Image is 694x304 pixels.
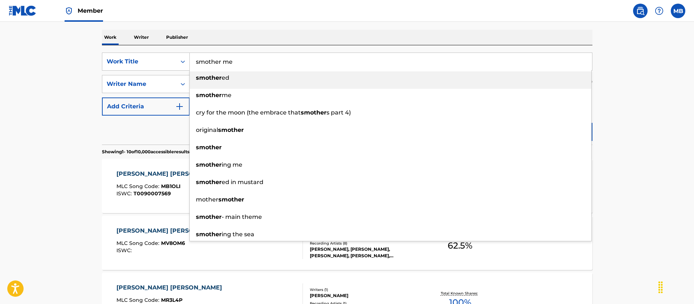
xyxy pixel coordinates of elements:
[9,5,37,16] img: MLC Logo
[102,159,592,213] a: [PERSON_NAME] [PERSON_NAME]MLC Song Code:MB1OLIISWC:T0090007569Writers (2)[PERSON_NAME], [PERSON_...
[196,231,222,238] strong: smother
[301,109,327,116] strong: smother
[161,240,185,246] span: MV8OM6
[310,246,419,259] div: [PERSON_NAME], [PERSON_NAME], [PERSON_NAME], [PERSON_NAME], [PERSON_NAME]
[116,283,226,292] div: [PERSON_NAME] [PERSON_NAME]
[441,291,480,296] p: Total Known Shares:
[222,231,254,238] span: ing the sea
[161,183,181,190] span: MB1OLI
[196,213,222,220] strong: smother
[671,4,685,18] div: User Menu
[222,161,242,168] span: ing me
[636,7,645,15] img: search
[164,30,190,45] p: Publisher
[116,240,161,246] span: MLC Song Code :
[196,196,218,203] span: mother
[107,80,172,88] div: Writer Name
[116,170,226,178] div: [PERSON_NAME] [PERSON_NAME]
[116,247,134,254] span: ISWC :
[222,179,263,186] span: ed in mustard
[310,287,419,292] div: Writers ( 1 )
[175,102,184,111] img: 9d2ae6d4665cec9f34b9.svg
[78,7,103,15] span: Member
[633,4,648,18] a: Public Search
[222,74,229,81] span: ed
[116,297,161,303] span: MLC Song Code :
[102,30,119,45] p: Work
[448,239,472,252] span: 62.5 %
[116,183,161,190] span: MLC Song Code :
[655,276,666,298] div: Drag
[102,149,225,155] p: Showing 1 - 10 of 10,000 accessible results (Total 3,838,350 )
[196,144,222,151] strong: smother
[196,109,301,116] span: cry for the moon (the embrace that
[102,216,592,270] a: [PERSON_NAME] [PERSON_NAME]MLC Song Code:MV8OM6ISWC:Writers (2)[PERSON_NAME], [PERSON_NAME]Record...
[196,74,222,81] strong: smother
[132,30,151,45] p: Writer
[222,213,262,220] span: - main theme
[161,297,182,303] span: MR3L4P
[327,109,351,116] span: s part 4)
[134,190,171,197] span: T0090007569
[222,92,231,99] span: me
[652,4,666,18] div: Help
[310,292,419,299] div: [PERSON_NAME]
[310,241,419,246] div: Recording Artists ( 8 )
[116,190,134,197] span: ISWC :
[107,57,172,66] div: Work Title
[102,97,190,116] button: Add Criteria
[218,126,244,133] strong: smother
[218,196,244,203] strong: smother
[196,126,218,133] span: original
[196,161,222,168] strong: smother
[658,269,694,304] iframe: Chat Widget
[196,179,222,186] strong: smother
[196,92,222,99] strong: smother
[65,7,73,15] img: Top Rightsholder
[102,53,592,145] form: Search Form
[655,7,664,15] img: help
[116,226,226,235] div: [PERSON_NAME] [PERSON_NAME]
